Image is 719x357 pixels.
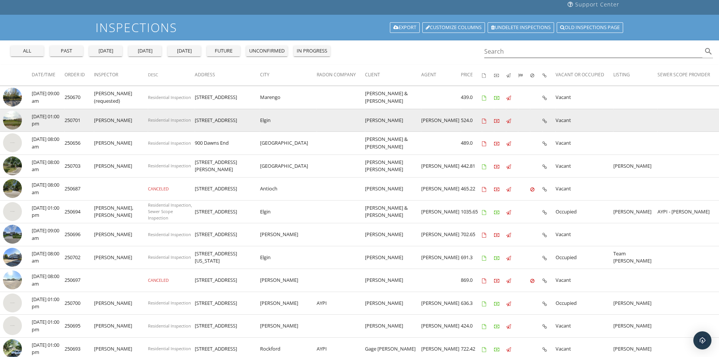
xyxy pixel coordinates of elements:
[542,65,556,86] th: Inspection Details: Not sorted.
[461,292,482,315] td: 636.3
[131,47,159,55] div: [DATE]
[260,109,317,132] td: Elgin
[317,292,365,315] td: AYPI
[32,292,65,315] td: [DATE] 01:00 pm
[148,94,191,100] span: Residential Inspection
[148,232,191,237] span: Residential Inspection
[65,155,94,178] td: 250703
[461,178,482,201] td: 465.22
[365,292,421,315] td: [PERSON_NAME]
[65,178,94,201] td: 250687
[3,156,22,175] img: streetview
[461,109,482,132] td: 524.0
[94,71,118,78] span: Inspector
[421,155,461,178] td: [PERSON_NAME]
[195,223,260,246] td: [STREET_ADDRESS]
[148,300,191,306] span: Residential Inspection
[704,47,713,56] i: search
[657,65,719,86] th: Sewer Scope Provider: Not sorted.
[94,155,148,178] td: [PERSON_NAME]
[3,294,22,312] img: streetview
[556,200,613,223] td: Occupied
[461,86,482,109] td: 439.0
[246,46,288,56] button: unconfirmed
[249,47,285,55] div: unconfirmed
[556,178,613,201] td: Vacant
[260,246,317,269] td: Elgin
[461,65,482,86] th: Price: Not sorted.
[556,71,604,78] span: Vacant or Occupied
[365,178,421,201] td: [PERSON_NAME]
[94,223,148,246] td: [PERSON_NAME]
[14,47,41,55] div: all
[494,65,506,86] th: Paid: Not sorted.
[556,109,613,132] td: Vacant
[65,292,94,315] td: 250700
[260,71,269,78] span: City
[556,155,613,178] td: Vacant
[65,200,94,223] td: 250694
[195,132,260,155] td: 900 Dawns End
[3,179,22,198] img: streetview
[365,86,421,109] td: [PERSON_NAME] & [PERSON_NAME]
[94,65,148,86] th: Inspector: Not sorted.
[575,1,619,8] div: Support Center
[556,132,613,155] td: Vacant
[365,315,421,338] td: [PERSON_NAME]
[506,65,518,86] th: Published: Not sorted.
[461,155,482,178] td: 442.81
[3,202,22,221] img: streetview
[3,270,22,289] img: streetview
[195,315,260,338] td: [STREET_ADDRESS]
[613,65,657,86] th: Listing: Not sorted.
[613,246,657,269] td: Team [PERSON_NAME]
[484,45,703,58] input: Search
[3,248,22,267] img: streetview
[365,246,421,269] td: [PERSON_NAME]
[195,109,260,132] td: [STREET_ADDRESS]
[3,133,22,152] img: streetview
[65,132,94,155] td: 250656
[65,269,94,292] td: 250697
[365,109,421,132] td: [PERSON_NAME]
[260,269,317,292] td: [PERSON_NAME]
[148,65,195,86] th: Desc: Not sorted.
[613,155,657,178] td: [PERSON_NAME]
[365,65,421,86] th: Client: Not sorted.
[95,21,624,34] h1: Inspections
[32,315,65,338] td: [DATE] 01:00 pm
[65,65,94,86] th: Order ID: Not sorted.
[294,46,330,56] button: in progress
[65,246,94,269] td: 250702
[94,109,148,132] td: [PERSON_NAME]
[461,246,482,269] td: 691.3
[32,178,65,201] td: [DATE] 08:00 am
[556,269,613,292] td: Vacant
[32,200,65,223] td: [DATE] 01:00 pm
[32,246,65,269] td: [DATE] 08:00 am
[65,71,85,78] span: Order ID
[693,331,711,349] div: Open Intercom Messenger
[3,88,22,107] img: streetview
[422,22,485,33] a: Customize Columns
[530,65,542,86] th: Canceled: Not sorted.
[260,200,317,223] td: Elgin
[89,46,122,56] button: [DATE]
[148,323,191,329] span: Residential Inspection
[94,292,148,315] td: [PERSON_NAME]
[32,109,65,132] td: [DATE] 01:00 pm
[556,246,613,269] td: Occupied
[32,269,65,292] td: [DATE] 08:00 am
[365,71,380,78] span: Client
[488,22,554,33] a: Undelete inspections
[421,178,461,201] td: [PERSON_NAME]
[365,155,421,178] td: [PERSON_NAME] [PERSON_NAME]
[260,65,317,86] th: City: Not sorted.
[65,109,94,132] td: 250701
[421,315,461,338] td: [PERSON_NAME]
[461,132,482,155] td: 489.0
[195,86,260,109] td: [STREET_ADDRESS]
[3,225,22,244] img: streetview
[421,200,461,223] td: [PERSON_NAME]
[207,46,240,56] button: future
